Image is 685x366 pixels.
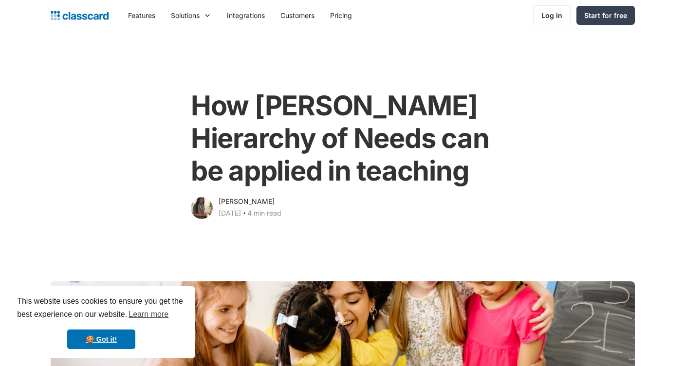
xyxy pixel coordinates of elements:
div: Start for free [584,10,627,20]
div: Log in [541,10,562,20]
a: home [51,9,109,22]
div: Solutions [163,4,219,26]
a: Integrations [219,4,273,26]
div: ‧ [241,207,247,221]
span: This website uses cookies to ensure you get the best experience on our website. [17,295,185,322]
div: Solutions [171,10,200,20]
div: [DATE] [219,207,241,219]
a: learn more about cookies [127,307,170,322]
div: cookieconsent [8,286,195,358]
a: Pricing [322,4,360,26]
a: Log in [533,5,571,25]
a: Customers [273,4,322,26]
h1: How [PERSON_NAME] Hierarchy of Needs can be applied in teaching [191,90,494,188]
a: dismiss cookie message [67,329,135,349]
a: Features [120,4,163,26]
div: [PERSON_NAME] [219,196,275,207]
a: Start for free [576,6,635,25]
div: 4 min read [247,207,281,219]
